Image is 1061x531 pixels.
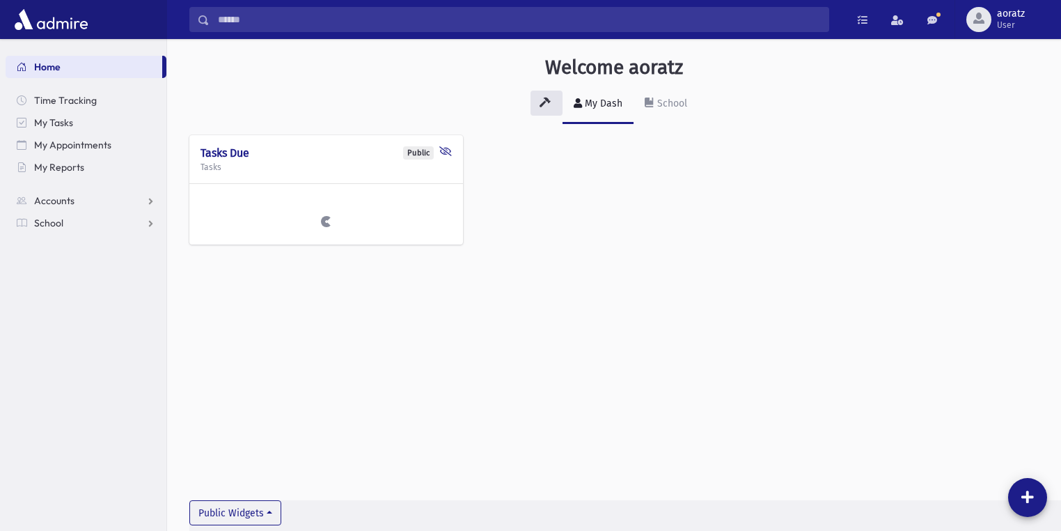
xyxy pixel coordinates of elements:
[34,139,111,151] span: My Appointments
[6,190,166,212] a: Accounts
[11,6,91,33] img: AdmirePro
[6,56,162,78] a: Home
[654,98,687,109] div: School
[6,134,166,156] a: My Appointments
[34,116,73,129] span: My Tasks
[189,500,281,525] button: Public Widgets
[201,146,452,160] h4: Tasks Due
[210,7,828,32] input: Search
[6,111,166,134] a: My Tasks
[403,146,434,160] div: Public
[6,212,166,234] a: School
[201,162,452,172] h5: Tasks
[997,8,1025,20] span: aoratz
[634,85,698,124] a: School
[582,98,622,109] div: My Dash
[545,56,683,79] h3: Welcome aoratz
[6,156,166,178] a: My Reports
[6,89,166,111] a: Time Tracking
[34,217,63,229] span: School
[34,94,97,107] span: Time Tracking
[34,194,74,207] span: Accounts
[997,20,1025,31] span: User
[34,61,61,73] span: Home
[34,161,84,174] span: My Reports
[563,85,634,124] a: My Dash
